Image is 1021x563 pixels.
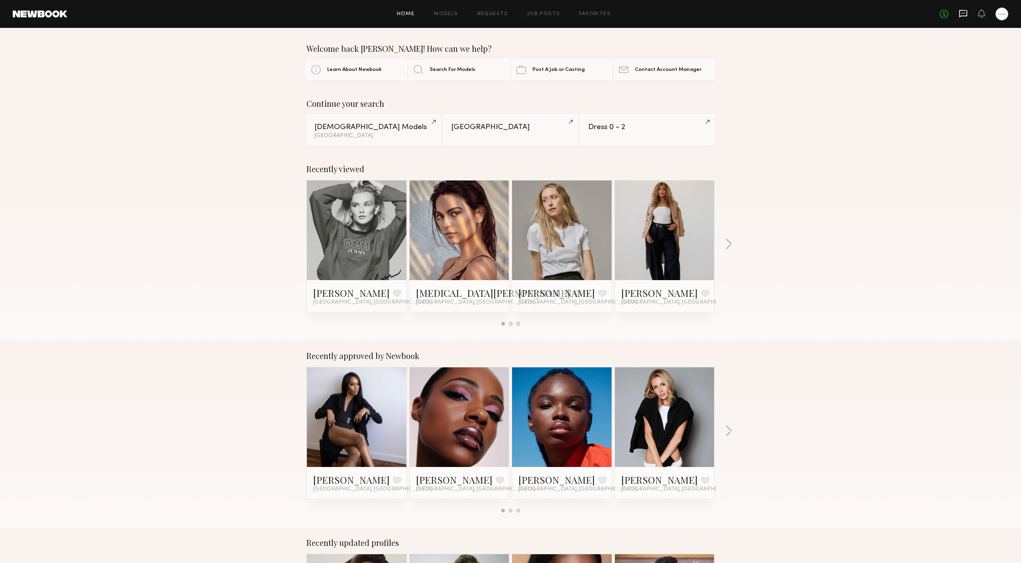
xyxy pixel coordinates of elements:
a: Requests [477,12,508,17]
div: Continue your search [306,99,715,108]
span: [GEOGRAPHIC_DATA], [GEOGRAPHIC_DATA] [621,299,740,306]
a: Favorites [579,12,611,17]
a: Contact Account Manager [614,60,715,80]
span: [GEOGRAPHIC_DATA], [GEOGRAPHIC_DATA] [621,486,740,492]
span: [GEOGRAPHIC_DATA], [GEOGRAPHIC_DATA] [313,299,432,306]
span: [GEOGRAPHIC_DATA], [GEOGRAPHIC_DATA] [313,486,432,492]
span: [GEOGRAPHIC_DATA], [GEOGRAPHIC_DATA] [416,299,535,306]
a: Dress 0 - 2 [580,115,715,145]
a: [GEOGRAPHIC_DATA] [443,115,577,145]
a: [DEMOGRAPHIC_DATA] Models[GEOGRAPHIC_DATA] [306,115,441,145]
a: Job Posts [527,12,560,17]
a: [PERSON_NAME] [313,473,390,486]
a: [PERSON_NAME] [518,286,595,299]
span: Search For Models [430,67,475,73]
a: Models [434,12,458,17]
div: Recently approved by Newbook [306,351,715,361]
span: [GEOGRAPHIC_DATA], [GEOGRAPHIC_DATA] [416,486,535,492]
a: [MEDICAL_DATA][PERSON_NAME] [416,286,570,299]
div: Recently updated profiles [306,538,715,547]
span: [GEOGRAPHIC_DATA], [GEOGRAPHIC_DATA] [518,486,637,492]
a: [PERSON_NAME] [518,473,595,486]
span: Learn About Newbook [327,67,382,73]
div: [GEOGRAPHIC_DATA] [451,124,569,131]
a: [PERSON_NAME] [313,286,390,299]
a: [PERSON_NAME] [621,473,698,486]
a: Home [397,12,415,17]
div: Dress 0 - 2 [588,124,707,131]
div: Recently viewed [306,164,715,174]
div: [GEOGRAPHIC_DATA] [314,133,433,139]
div: Welcome back [PERSON_NAME]! How can we help? [306,44,715,53]
span: Post A Job or Casting [532,67,585,73]
a: [PERSON_NAME] [621,286,698,299]
span: [GEOGRAPHIC_DATA], [GEOGRAPHIC_DATA] [518,299,637,306]
a: [PERSON_NAME] [416,473,493,486]
a: Post A Job or Casting [512,60,612,80]
span: Contact Account Manager [635,67,701,73]
a: Search For Models [409,60,509,80]
a: Learn About Newbook [306,60,407,80]
div: [DEMOGRAPHIC_DATA] Models [314,124,433,131]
